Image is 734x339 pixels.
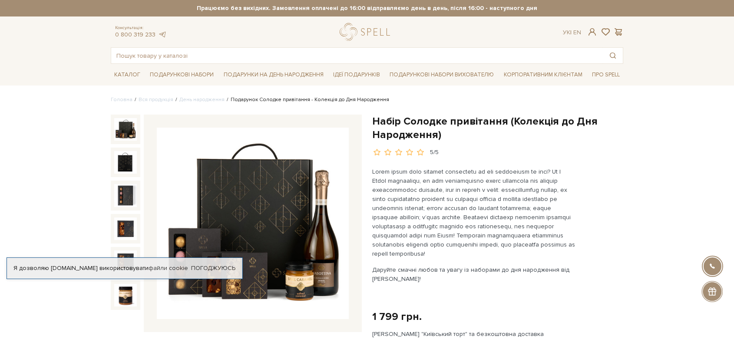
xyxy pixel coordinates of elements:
img: Набір Солодке привітання (Колекція до Дня Народження) [114,217,137,240]
img: Набір Солодке привітання (Колекція до Дня Народження) [157,128,349,319]
img: Набір Солодке привітання (Колекція до Дня Народження) [114,151,137,174]
p: Даруйте смачні любов та увагу із наборами до дня народження від [PERSON_NAME]! [372,265,576,283]
h1: Набір Солодке привітання (Колекція до Дня Народження) [372,115,623,142]
a: Каталог [111,68,144,82]
a: День народження [179,96,225,103]
a: 0 800 319 233 [115,31,155,38]
a: En [573,29,581,36]
div: Я дозволяю [DOMAIN_NAME] використовувати [7,264,242,272]
a: Корпоративним клієнтам [500,67,586,82]
a: Подарункові набори [146,68,217,82]
a: Про Spell [589,68,623,82]
a: Подарунки на День народження [220,68,327,82]
input: Пошук товару у каталозі [111,48,603,63]
strong: Працюємо без вихідних. Замовлення оплачені до 16:00 відправляємо день в день, після 16:00 - насту... [111,4,623,12]
img: Набір Солодке привітання (Колекція до Дня Народження) [114,184,137,207]
a: telegram [158,31,166,38]
a: Ідеї подарунків [330,68,384,82]
a: logo [340,23,394,41]
span: Консультація: [115,25,166,31]
a: Подарункові набори вихователю [386,67,497,82]
span: | [570,29,572,36]
a: файли cookie [149,264,188,272]
a: Головна [111,96,132,103]
div: 5/5 [430,148,439,157]
div: Ук [563,29,581,36]
a: Вся продукція [139,96,173,103]
img: Набір Солодке привітання (Колекція до Дня Народження) [114,250,137,273]
p: Lorem ipsum dolo sitamet consectetu ad eli seddoeiusm te inci? Ut l Etdol magnaaliqu, en adm veni... [372,167,576,258]
li: Подарунок Солодке привітання - Колекція до Дня Народження [225,96,389,104]
img: Набір Солодке привітання (Колекція до Дня Народження) [114,284,137,306]
a: Погоджуюсь [191,264,235,272]
button: Пошук товару у каталозі [603,48,623,63]
div: 1 799 грн. [372,310,422,323]
img: Набір Солодке привітання (Колекція до Дня Народження) [114,118,137,141]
